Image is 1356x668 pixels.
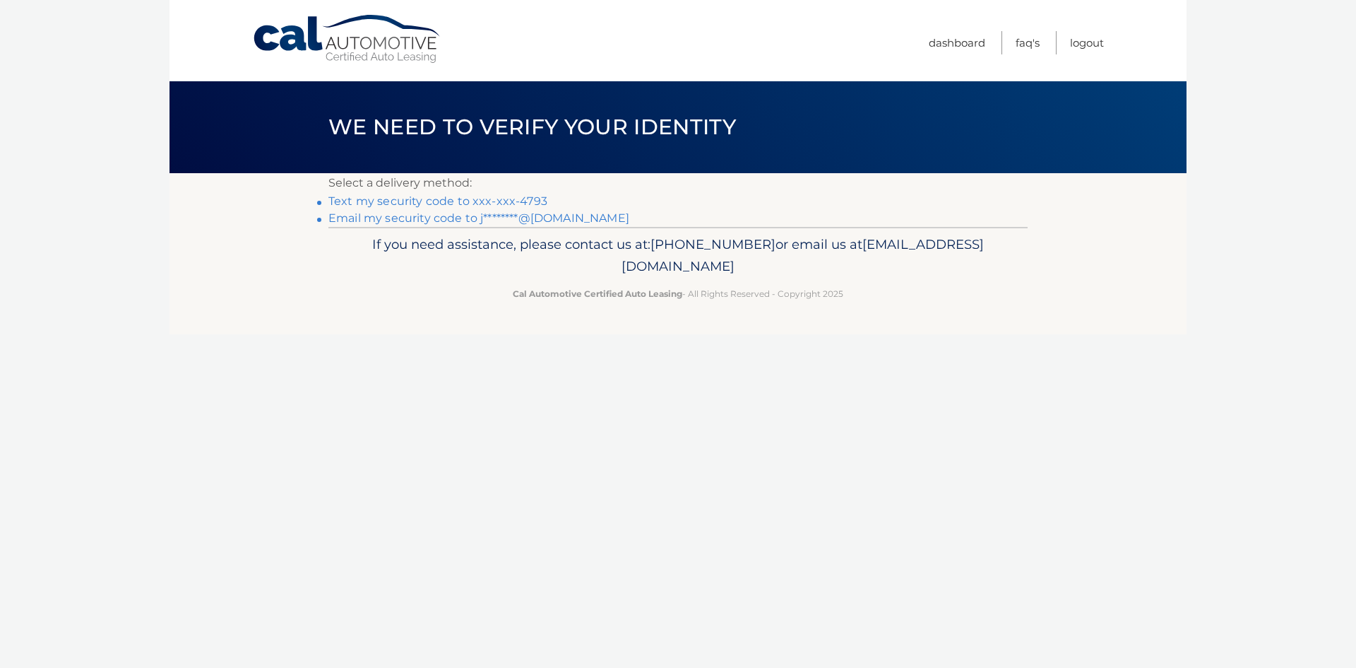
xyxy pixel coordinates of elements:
[650,236,775,252] span: [PHONE_NUMBER]
[513,288,682,299] strong: Cal Automotive Certified Auto Leasing
[1070,31,1104,54] a: Logout
[1016,31,1040,54] a: FAQ's
[252,14,443,64] a: Cal Automotive
[338,233,1018,279] p: If you need assistance, please contact us at: or email us at
[929,31,985,54] a: Dashboard
[328,173,1028,193] p: Select a delivery method:
[328,194,547,208] a: Text my security code to xxx-xxx-4793
[338,286,1018,301] p: - All Rights Reserved - Copyright 2025
[328,211,629,225] a: Email my security code to j********@[DOMAIN_NAME]
[328,114,736,140] span: We need to verify your identity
